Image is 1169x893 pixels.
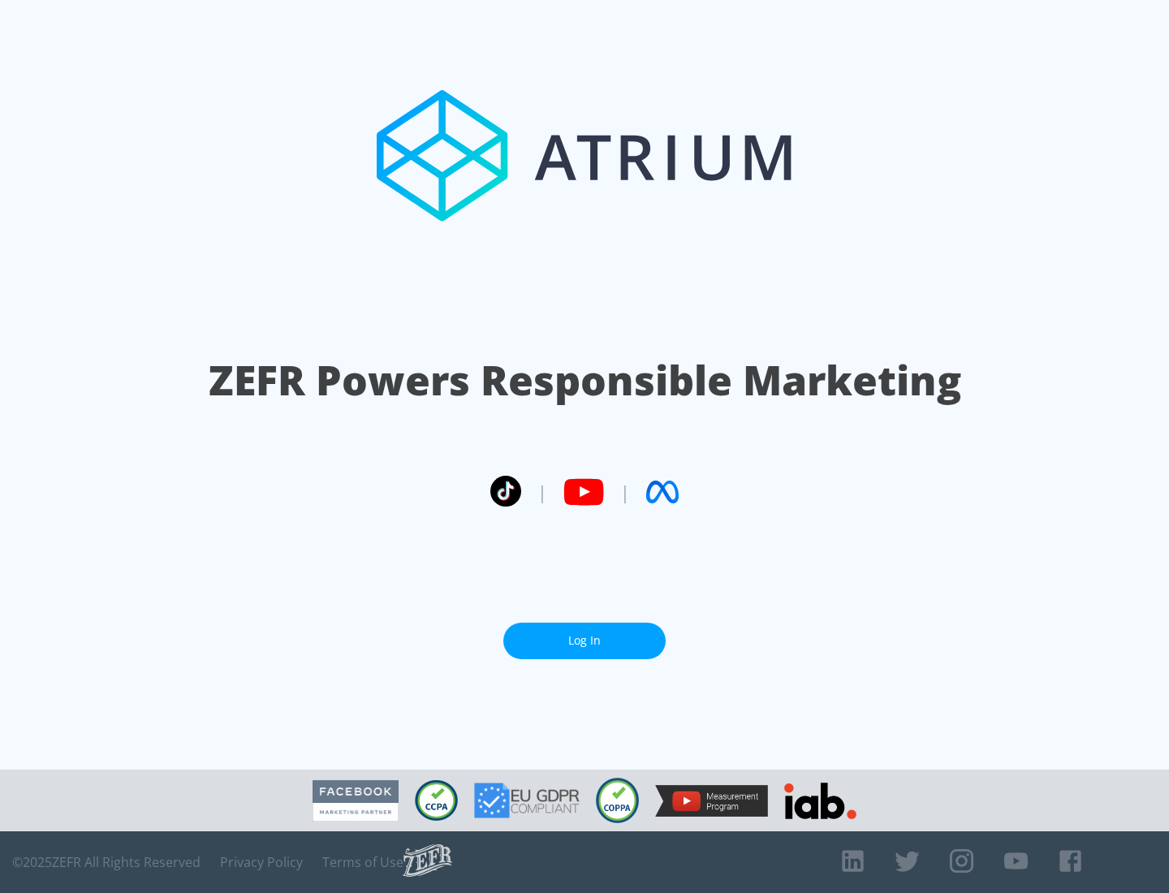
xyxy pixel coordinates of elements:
a: Log In [503,623,666,659]
img: YouTube Measurement Program [655,785,768,817]
img: GDPR Compliant [474,783,580,818]
span: | [620,480,630,504]
span: | [537,480,547,504]
img: CCPA Compliant [415,780,458,821]
img: IAB [784,783,856,819]
img: COPPA Compliant [596,778,639,823]
img: Facebook Marketing Partner [313,780,399,822]
h1: ZEFR Powers Responsible Marketing [209,352,961,408]
a: Terms of Use [322,854,403,870]
span: © 2025 ZEFR All Rights Reserved [12,854,201,870]
a: Privacy Policy [220,854,303,870]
